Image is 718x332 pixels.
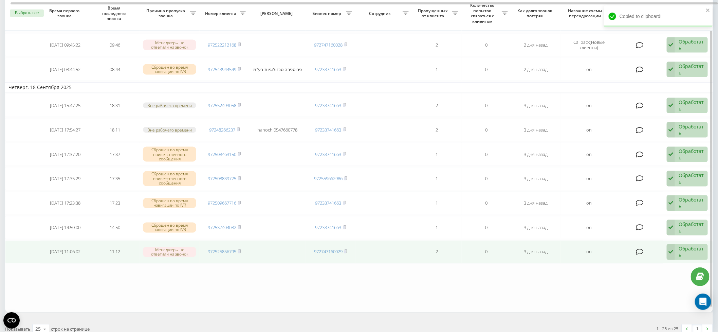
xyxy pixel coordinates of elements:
[143,223,196,233] div: Сброшен во время навигации по IVR
[143,8,190,19] span: Причина пропуска звонка
[511,192,561,215] td: 3 дня назад
[203,11,240,16] span: Номер клиента
[40,216,90,239] td: [DATE] 14:50:00
[143,64,196,74] div: Сброшен во время навигации по IVR
[561,33,618,56] td: Callback(Новые клиенты)
[412,118,462,141] td: 2
[511,216,561,239] td: 3 дня назад
[465,3,502,24] span: Количество попыток связаться с клиентом
[462,216,511,239] td: 0
[511,241,561,264] td: 3 дня назад
[314,42,343,48] a: 972747160028
[462,167,511,190] td: 0
[679,221,704,234] div: Обработать
[95,5,134,21] span: Время последнего звонка
[679,172,704,185] div: Обработать
[462,143,511,166] td: 0
[695,294,711,310] div: Open Intercom Messenger
[679,123,704,136] div: Обработать
[208,66,236,72] a: 972543944549
[40,192,90,215] td: [DATE] 17:23:38
[679,148,704,161] div: Обработать
[315,200,342,206] a: 97233741663
[706,7,711,14] button: close
[561,216,618,239] td: on
[561,241,618,264] td: on
[315,225,342,231] a: 97233741663
[315,151,342,157] a: 97233741663
[564,8,608,19] span: Название схемы переадресации
[412,167,462,190] td: 1
[208,151,236,157] a: 972508463150
[462,118,511,141] td: 0
[249,58,306,81] td: פרוספרה טכנולוגיות בע"מ
[412,143,462,166] td: 1
[90,33,140,56] td: 09:46
[90,94,140,117] td: 18:31
[10,10,44,17] button: Выбрать все
[412,192,462,215] td: 1
[90,241,140,264] td: 11:12
[208,102,236,108] a: 972552493058
[462,33,511,56] td: 0
[511,167,561,190] td: 3 дня назад
[314,176,343,182] a: 972559662986
[679,197,704,210] div: Обработать
[5,82,713,92] td: Четверг, 18 Сентября 2025
[679,38,704,51] div: Обработать
[462,94,511,117] td: 0
[208,176,236,182] a: 972508839725
[416,8,452,19] span: Пропущенных от клиента
[90,143,140,166] td: 17:37
[412,241,462,264] td: 2
[412,216,462,239] td: 1
[143,40,196,50] div: Менеджеры не ответили на звонок
[462,58,511,81] td: 0
[249,118,306,141] td: hanoch 0547660778
[3,312,20,329] button: Open CMP widget
[561,118,618,141] td: on
[462,241,511,264] td: 0
[40,94,90,117] td: [DATE] 15:47:25
[561,167,618,190] td: on
[412,94,462,117] td: 2
[90,118,140,141] td: 18:11
[517,8,555,19] span: Как долго звонок потерян
[40,143,90,166] td: [DATE] 17:37:20
[90,167,140,190] td: 17:35
[143,127,196,133] div: Вне рабочего времени
[679,99,704,112] div: Обработать
[359,11,403,16] span: Сотрудник
[143,247,196,257] div: Менеджеры не ответили на звонок
[412,33,462,56] td: 2
[40,241,90,264] td: [DATE] 11:06:02
[315,127,342,133] a: 97233741663
[209,127,235,133] a: 97248266237
[40,58,90,81] td: [DATE] 08:44:52
[309,11,346,16] span: Бизнес номер
[208,225,236,231] a: 972537404082
[208,200,236,206] a: 972509667716
[561,94,618,117] td: on
[604,5,713,27] div: Copied to clipboard!
[412,58,462,81] td: 1
[143,103,196,108] div: Вне рабочего времени
[315,66,342,72] a: 97233741663
[511,58,561,81] td: 2 дня назад
[511,118,561,141] td: 3 дня назад
[315,102,342,108] a: 97233741663
[90,216,140,239] td: 14:50
[679,246,704,259] div: Обработать
[208,249,236,255] a: 972525856795
[40,118,90,141] td: [DATE] 17:54:27
[143,147,196,162] div: Сброшен во время приветственного сообщения
[314,249,343,255] a: 972747160029
[40,167,90,190] td: [DATE] 17:35:29
[561,143,618,166] td: on
[40,33,90,56] td: [DATE] 09:45:22
[462,192,511,215] td: 0
[511,143,561,166] td: 3 дня назад
[143,198,196,208] div: Сброшен во время навигации по IVR
[511,94,561,117] td: 3 дня назад
[90,58,140,81] td: 08:44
